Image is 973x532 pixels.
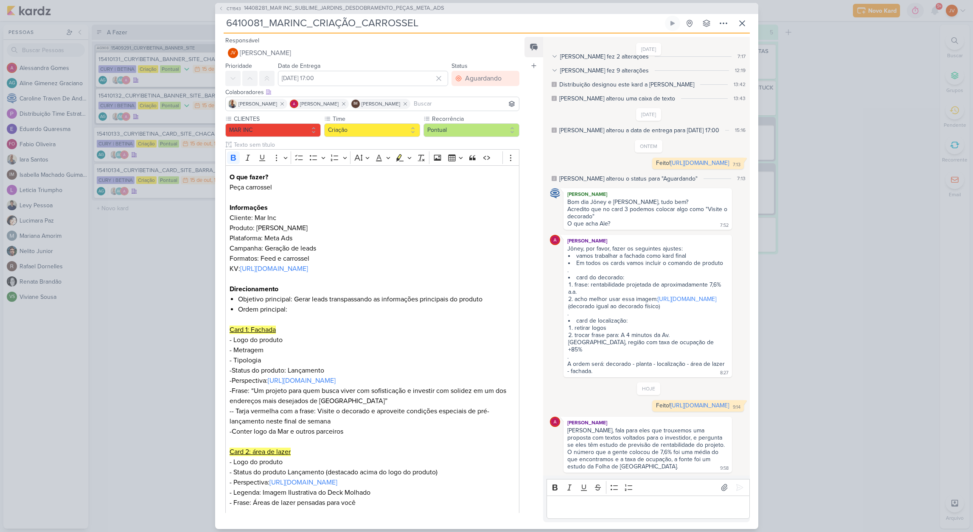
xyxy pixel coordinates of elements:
div: . [567,267,728,274]
div: Editor toolbar [225,149,520,166]
strong: O que fazer? [230,173,268,181]
a: [URL][DOMAIN_NAME] [240,265,308,273]
div: Editor editing area: main [547,496,749,519]
div: A ordem será: decorado - planta - localização - área de lazer - fachada. [567,360,726,375]
a: [URL][DOMAIN_NAME] [670,402,729,409]
li: Objetivo principal: Gerar leads transpassando as informações principais do produto [238,294,515,304]
div: Editor toolbar [547,479,749,496]
div: Joney Viana [228,48,238,58]
li: Ordem principal: [238,304,515,325]
div: [PERSON_NAME] [565,190,730,198]
div: Este log é visível à todos no kard [552,176,557,181]
div: 8:27 [720,370,729,376]
div: Isabella Machado Guimarães [351,100,360,108]
a: [URL][DOMAIN_NAME] [658,295,716,303]
input: Kard Sem Título [224,16,663,31]
li: card de localização: [568,317,728,324]
div: 7:17 [737,53,746,60]
div: . [567,353,728,360]
div: Feito! [656,402,729,409]
div: [PERSON_NAME] [565,418,730,427]
div: Este log é visível à todos no kard [552,96,557,101]
div: 7:52 [720,222,729,229]
a: [URL][DOMAIN_NAME] [268,376,336,385]
div: 7:13 [737,175,746,182]
button: Aguardando [451,71,519,86]
p: - Frase: Áreas de lazer pensadas para você [230,498,515,508]
button: Pontual [423,123,519,137]
img: Alessandra Gomes [290,100,298,108]
span: [PERSON_NAME] [240,48,291,58]
div: Distribuição designou este kard a Joney [559,80,694,89]
div: Jôney, por favor, fazer os seguintes ajustes: [567,245,728,252]
label: Recorrência [431,114,519,123]
a: [URL][DOMAIN_NAME] [269,478,337,487]
span: [PERSON_NAME] [362,100,400,108]
div: [PERSON_NAME] [565,237,730,245]
label: CLIENTES [233,114,321,123]
p: JV [230,51,236,56]
button: JV [PERSON_NAME] [225,45,520,61]
div: 13:43 [734,95,746,102]
p: - Logo do produto - Metragem - Tipologia -Status do produto: Lançamento -Perspectiva: [230,325,515,386]
div: [PERSON_NAME] fez 9 alterações [560,66,649,75]
div: O que acha Ale? [567,220,610,227]
label: Data de Entrega [278,62,320,70]
p: IM [353,102,358,106]
div: 9:14 [733,404,740,411]
div: Colaboradores [225,88,520,97]
strong: Direcionamento [230,285,278,293]
span: [PERSON_NAME] [300,100,339,108]
div: Este log é visível à todos no kard [552,82,557,87]
div: Joney alterou o status para "Aguardando" [559,174,698,183]
input: Select a date [278,71,449,86]
div: Ligar relógio [669,20,676,27]
u: Card 2: área de lazer [230,448,291,456]
button: MAR INC [225,123,321,137]
li: acho melhor usar essa imagem: (decorado igual ao decorado físico) [568,295,728,310]
label: Status [451,62,468,70]
label: Responsável [225,37,259,44]
label: Time [332,114,420,123]
div: 12:19 [735,67,746,74]
label: Prioridade [225,62,252,70]
li: vamos trabalhar a fachada como kard final [568,252,728,259]
div: Bom dia Jôney e [PERSON_NAME], tudo bem? [567,198,728,206]
div: 13:42 [734,81,746,88]
img: Caroline Traven De Andrade [550,188,560,198]
img: Alessandra Gomes [550,235,560,245]
div: Alessandra alterou uma caixa de texto [559,94,675,103]
div: Aguardando [465,73,502,84]
div: Acredito que no card 3 podemos colocar algo como "Visite o decorado" [567,206,728,220]
span: [PERSON_NAME] [238,100,277,108]
p: -Frase: “Um projeto para quem busca viver com sofisticação e investir com solidez em um dos ender... [230,386,515,498]
li: frase: rentabilidade projetada de aproximadamente 7,6% a.a. [568,281,728,295]
div: . [567,310,728,317]
u: Card 1: Fachada [230,326,276,334]
div: 9:58 [720,465,729,472]
div: Feito! [656,159,729,167]
div: [PERSON_NAME] fez 2 alterações [560,52,649,61]
div: Este log é visível à todos no kard [552,128,557,133]
li: retirar logos [568,324,728,331]
div: 15:16 [735,126,746,134]
li: Em todos os cards vamos incluir o comando de produto [568,259,728,267]
strong: Informações [230,203,268,212]
p: Peça carrossel [230,172,515,192]
input: Buscar [412,99,518,109]
li: trocar frase para: A 4 minutos da Av. [GEOGRAPHIC_DATA], região com taxa de ocupação de +85% [568,331,728,353]
li: card do decorado: [568,274,728,281]
div: [PERSON_NAME], fala para eles que trouxemos uma proposta com textos voltados para o investidor, e... [567,427,726,470]
img: Alessandra Gomes [550,417,560,427]
a: [URL][DOMAIN_NAME] [670,159,729,167]
div: Iara alterou a data de entrega para 13/10, 17:00 [559,126,719,135]
div: 7:13 [733,162,740,168]
img: Iara Santos [228,100,237,108]
input: Texto sem título [232,140,520,149]
button: Criação [324,123,420,137]
p: Cliente: Mar Inc Produto: [PERSON_NAME] Plataforma: Meta Ads Campanha: Geração de leads Formatos:... [230,192,515,274]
